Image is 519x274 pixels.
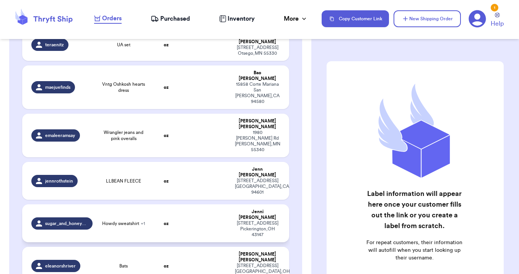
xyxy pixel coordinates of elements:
[45,84,70,90] span: maejuefinds
[235,130,280,153] div: 1980 [PERSON_NAME] Rd [PERSON_NAME] , MN 55340
[235,45,280,56] div: [STREET_ADDRESS] Otsego , MN 55330
[322,10,389,27] button: Copy Customer Link
[366,188,464,231] h2: Label information will appear here once your customer fills out the link or you create a label fr...
[106,178,141,184] span: LLBEAN FLEECE
[117,42,130,48] span: UA set
[45,220,88,227] span: sugar_and_honey_boutique
[45,42,64,48] span: teraenitz
[284,14,308,23] div: More
[394,10,461,27] button: New Shipping Order
[235,166,280,178] div: Jenn [PERSON_NAME]
[102,14,122,23] span: Orders
[164,42,169,47] strong: oz
[235,220,280,238] div: [STREET_ADDRESS] Pickerington , OH 43147
[491,4,498,11] div: 1
[164,179,169,183] strong: oz
[164,264,169,268] strong: oz
[45,263,76,269] span: eleanorshriver
[366,239,464,262] p: For repeat customers, their information will autofill when you start looking up their username.
[235,178,280,195] div: [STREET_ADDRESS] [GEOGRAPHIC_DATA] , CA 94601
[469,10,486,28] a: 1
[235,251,280,263] div: [PERSON_NAME] [PERSON_NAME]
[102,81,146,93] span: Vntg Oshkosh hearts dress
[491,19,504,28] span: Help
[219,14,255,23] a: Inventory
[102,129,146,142] span: Wrangler jeans and pink overalls
[151,14,190,23] a: Purchased
[164,85,169,90] strong: oz
[102,220,145,227] span: Howdy sweatshirt
[141,221,145,226] span: + 1
[235,82,280,104] div: 15858 Corte Mariana San [PERSON_NAME] , CA 94580
[164,221,169,226] strong: oz
[160,14,190,23] span: Purchased
[235,33,280,45] div: Terae [PERSON_NAME]
[235,70,280,82] div: Bao [PERSON_NAME]
[119,263,128,269] span: Bats
[228,14,255,23] span: Inventory
[45,132,75,139] span: emaleeramsay
[491,13,504,28] a: Help
[164,133,169,138] strong: oz
[45,178,73,184] span: jennrothstein
[94,14,122,24] a: Orders
[235,118,280,130] div: [PERSON_NAME] [PERSON_NAME]
[235,209,280,220] div: Jenni [PERSON_NAME]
